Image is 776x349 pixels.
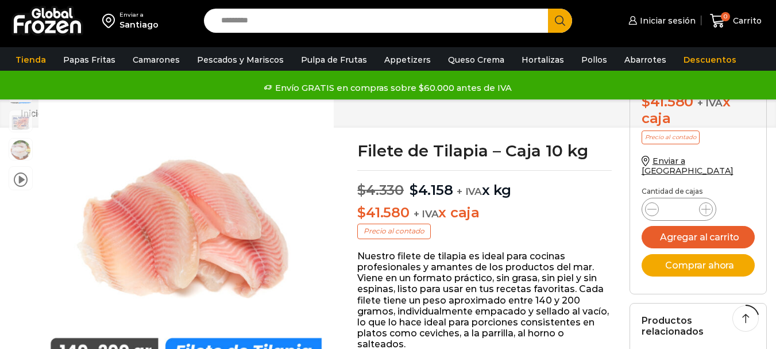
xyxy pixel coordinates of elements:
[642,156,733,176] a: Enviar a [GEOGRAPHIC_DATA]
[357,170,612,199] p: x kg
[357,205,612,221] p: x caja
[721,12,730,21] span: 0
[9,110,32,133] span: tilapia-4
[442,49,510,71] a: Queso Crema
[730,15,762,26] span: Carrito
[548,9,572,33] button: Search button
[576,49,613,71] a: Pollos
[516,49,570,71] a: Hortalizas
[642,93,650,110] span: $
[357,204,409,221] bdi: 41.580
[119,19,159,30] div: Santiago
[127,49,186,71] a: Camarones
[642,131,700,144] p: Precio al contado
[357,182,366,198] span: $
[642,226,755,248] button: Agregar al carrito
[10,49,52,71] a: Tienda
[414,208,439,220] span: + IVA
[119,11,159,19] div: Enviar a
[642,94,755,127] div: x caja
[379,49,437,71] a: Appetizers
[707,7,765,34] a: 0 Carrito
[619,49,672,71] a: Abarrotes
[668,201,690,217] input: Product quantity
[357,182,404,198] bdi: 4.330
[357,224,431,239] p: Precio al contado
[642,187,755,195] p: Cantidad de cajas
[9,139,32,162] span: plato-tilapia
[357,143,612,159] h1: Filete de Tilapia – Caja 10 kg
[637,15,696,26] span: Iniciar sesión
[642,254,755,277] button: Comprar ahora
[410,182,418,198] span: $
[457,186,482,197] span: + IVA
[102,11,119,30] img: address-field-icon.svg
[678,49,742,71] a: Descuentos
[642,315,755,337] h2: Productos relacionados
[642,93,693,110] bdi: 41.580
[697,97,723,109] span: + IVA
[191,49,289,71] a: Pescados y Mariscos
[410,182,453,198] bdi: 4.158
[626,9,696,32] a: Iniciar sesión
[295,49,373,71] a: Pulpa de Frutas
[357,204,366,221] span: $
[57,49,121,71] a: Papas Fritas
